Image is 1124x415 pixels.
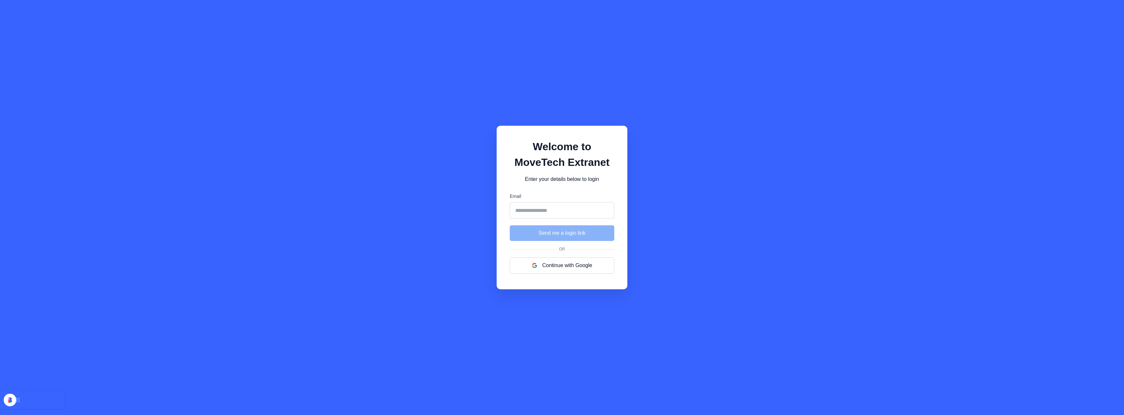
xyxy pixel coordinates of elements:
h1: Welcome to MoveTech Extranet [510,139,614,170]
button: Continue with Google [510,257,614,274]
img: google logo [532,263,537,268]
span: Or [556,246,568,252]
p: Enter your details below to login [510,175,614,183]
label: Email [510,193,614,200]
button: Send me a login link [510,225,614,241]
